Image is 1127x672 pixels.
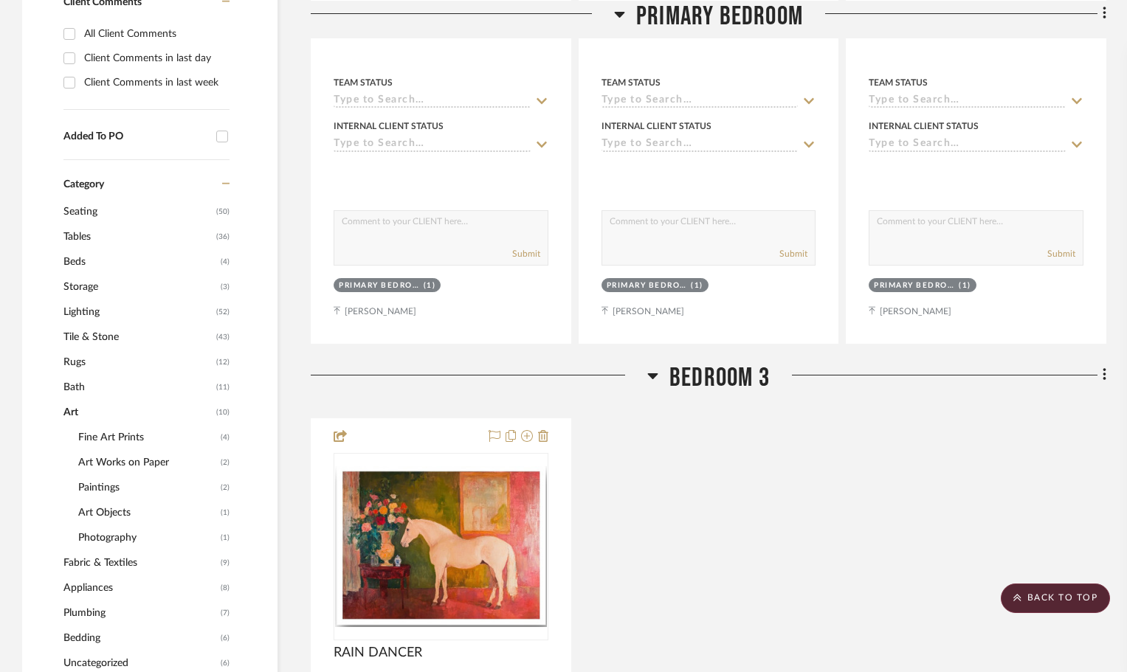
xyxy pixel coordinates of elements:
[63,199,213,224] span: Seating
[216,401,230,424] span: (10)
[424,280,436,291] div: (1)
[216,300,230,324] span: (52)
[78,500,217,525] span: Art Objects
[221,250,230,274] span: (4)
[216,375,230,399] span: (11)
[63,575,217,600] span: Appliances
[63,600,217,626] span: Plumbing
[334,94,531,108] input: Type to Search…
[216,200,230,224] span: (50)
[874,280,955,291] div: Primary Bedroom
[78,525,217,550] span: Photography
[1001,583,1110,613] scroll-to-top-button: BACK TO TOP
[63,350,213,375] span: Rugs
[63,550,217,575] span: Fabric & Textiles
[84,22,226,46] div: All Client Comments
[63,131,209,143] div: Added To PO
[602,94,799,108] input: Type to Search…
[779,247,807,260] button: Submit
[216,325,230,349] span: (43)
[63,249,217,274] span: Beds
[221,576,230,600] span: (8)
[63,299,213,325] span: Lighting
[869,76,928,89] div: Team Status
[63,400,213,425] span: Art
[602,119,711,133] div: Internal Client Status
[216,350,230,374] span: (12)
[869,119,979,133] div: Internal Client Status
[221,476,230,499] span: (2)
[335,466,547,628] img: RAIN DANCER
[959,280,971,291] div: (1)
[63,179,104,191] span: Category
[869,94,1066,108] input: Type to Search…
[63,274,217,299] span: Storage
[78,425,217,450] span: Fine Art Prints
[221,551,230,575] span: (9)
[221,501,230,524] span: (1)
[221,526,230,550] span: (1)
[216,225,230,249] span: (36)
[334,645,422,661] span: RAIN DANCER
[512,247,540,260] button: Submit
[334,76,393,89] div: Team Status
[221,275,230,299] span: (3)
[63,325,213,350] span: Tile & Stone
[221,601,230,625] span: (7)
[78,450,217,475] span: Art Works on Paper
[602,138,799,152] input: Type to Search…
[1047,247,1075,260] button: Submit
[334,138,531,152] input: Type to Search…
[63,224,213,249] span: Tables
[221,426,230,449] span: (4)
[221,626,230,650] span: (6)
[334,119,444,133] div: Internal Client Status
[84,46,226,70] div: Client Comments in last day
[221,451,230,474] span: (2)
[63,375,213,400] span: Bath
[78,475,217,500] span: Paintings
[607,280,688,291] div: Primary Bedroom
[869,138,1066,152] input: Type to Search…
[669,362,770,394] span: Bedroom 3
[602,76,661,89] div: Team Status
[339,280,420,291] div: Primary Bedroom
[691,280,703,291] div: (1)
[63,626,217,651] span: Bedding
[84,71,226,94] div: Client Comments in last week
